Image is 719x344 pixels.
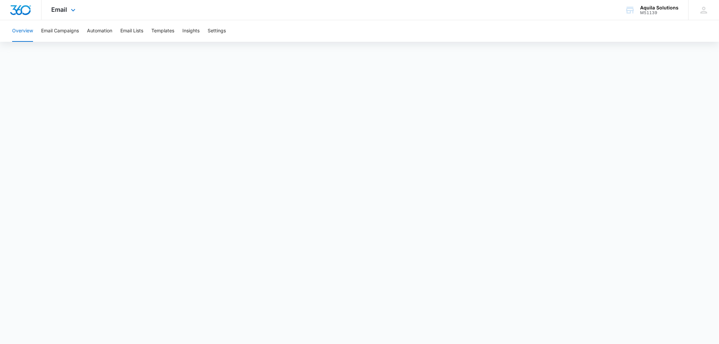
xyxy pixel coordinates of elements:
button: Templates [151,20,174,42]
button: Email Campaigns [41,20,79,42]
button: Overview [12,20,33,42]
button: Insights [182,20,200,42]
div: account name [640,5,679,10]
button: Email Lists [120,20,143,42]
div: account id [640,10,679,15]
span: Email [52,6,67,13]
button: Settings [208,20,226,42]
button: Automation [87,20,112,42]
